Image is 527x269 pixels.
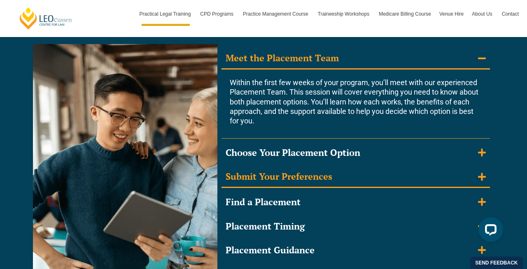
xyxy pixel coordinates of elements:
[472,214,506,248] iframe: LiveChat chat widget
[222,216,490,237] summary: Placement Timing
[239,2,314,26] a: Practice Management Course
[226,244,315,256] div: Placement Guidance
[435,2,468,26] a: Venue Hire
[19,7,73,30] a: [PERSON_NAME] Centre for Law
[222,192,490,212] summary: Find a Placement
[222,167,490,188] summary: Submit Your Preferences
[230,78,478,125] span: Within the first few weeks of your program, you’ll meet with our experienced Placement Team. This...
[196,2,239,26] a: CPD Programs
[226,147,360,159] div: Choose Your Placement Option
[226,220,305,232] div: Placement Timing
[222,48,490,70] summary: Meet the Placement Team
[314,2,375,26] a: Traineeship Workshops
[375,2,435,26] a: Medicare Billing Course
[222,240,490,260] summary: Placement Guidance
[498,2,523,26] a: Contact
[226,52,339,64] div: Meet the Placement Team
[222,143,490,163] summary: Choose Your Placement Option
[468,2,497,26] a: About Us
[226,171,332,183] div: Submit Your Preferences
[135,2,196,26] a: Practical Legal Training
[226,196,301,208] div: Find a Placement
